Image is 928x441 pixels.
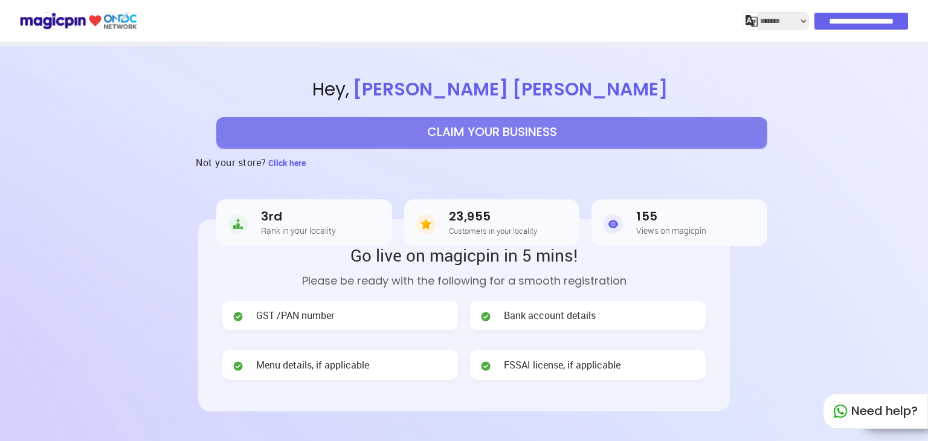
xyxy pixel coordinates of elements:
[216,117,767,147] button: CLAIM YOUR BUSINESS
[480,311,492,323] img: check
[833,404,848,419] img: whatapp_green.7240e66a.svg
[636,210,706,224] h3: 155
[256,309,334,323] span: GST /PAN number
[56,77,928,103] span: Hey ,
[449,210,537,224] h3: 23,955
[746,15,758,27] img: j2MGCQAAAABJRU5ErkJggg==
[636,226,706,235] h5: Views on magicpin
[416,212,436,236] img: Customers
[232,360,244,372] img: check
[449,227,537,235] h5: Customers in your locality
[480,360,492,372] img: check
[261,210,336,224] h3: 3rd
[349,76,671,102] span: [PERSON_NAME] [PERSON_NAME]
[256,358,369,372] span: Menu details, if applicable
[232,311,244,323] img: check
[604,212,623,236] img: Views
[196,147,266,178] h3: Not your store?
[504,358,620,372] span: FSSAI license, if applicable
[268,157,306,169] span: Click here
[504,309,596,323] span: Bank account details
[228,212,248,236] img: Rank
[19,10,137,31] img: ondc-logo-new-small.8a59708e.svg
[222,243,706,266] h2: Go live on magicpin in 5 mins!
[823,393,928,429] div: Need help?
[222,272,706,289] p: Please be ready with the following for a smooth registration
[261,226,336,235] h5: Rank in your locality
